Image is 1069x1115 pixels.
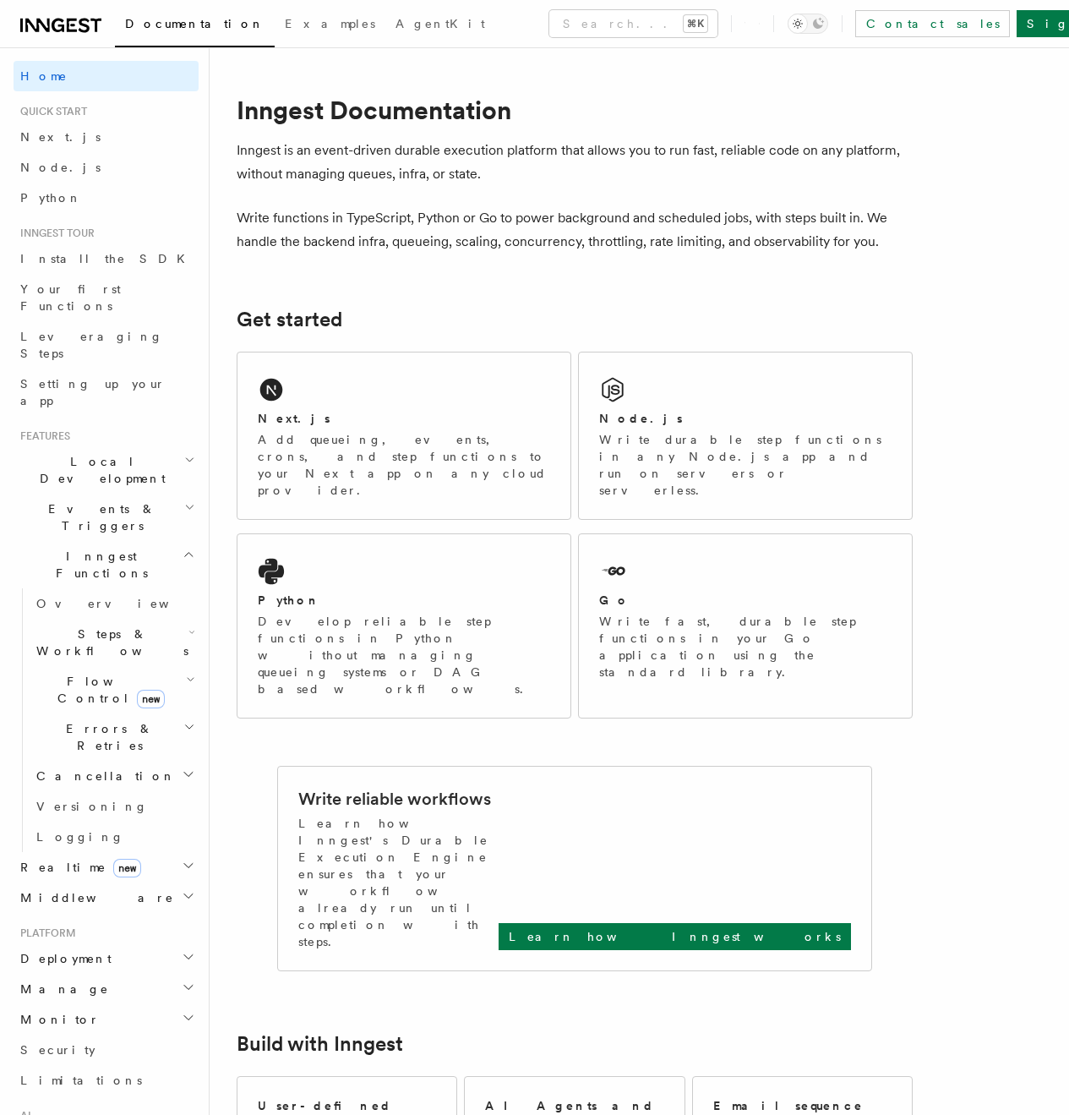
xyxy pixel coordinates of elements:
a: Next.js [14,122,199,152]
span: Cancellation [30,768,176,784]
p: Learn how Inngest's Durable Execution Engine ensures that your workflow already run until complet... [298,815,499,950]
span: Middleware [14,889,174,906]
a: Setting up your app [14,369,199,416]
a: Your first Functions [14,274,199,321]
button: Deployment [14,943,199,974]
span: Platform [14,926,76,940]
button: Flow Controlnew [30,666,199,713]
span: Leveraging Steps [20,330,163,360]
span: Setting up your app [20,377,166,407]
h2: Go [599,592,630,609]
h1: Inngest Documentation [237,95,913,125]
button: Inngest Functions [14,541,199,588]
button: Events & Triggers [14,494,199,541]
a: Learn how Inngest works [499,923,851,950]
span: Overview [36,597,210,610]
span: new [113,859,141,877]
p: Write functions in TypeScript, Python or Go to power background and scheduled jobs, with steps bu... [237,206,913,254]
span: Features [14,429,70,443]
span: Home [20,68,68,85]
span: Flow Control [30,673,186,707]
h2: Node.js [599,410,683,427]
p: Write durable step functions in any Node.js app and run on servers or serverless. [599,431,892,499]
span: Inngest tour [14,227,95,240]
a: Contact sales [855,10,1010,37]
a: Install the SDK [14,243,199,274]
span: Realtime [14,859,141,876]
span: Inngest Functions [14,548,183,582]
span: Monitor [14,1011,100,1028]
kbd: ⌘K [684,15,707,32]
a: Leveraging Steps [14,321,199,369]
h2: Email sequence [713,1097,864,1114]
span: Install the SDK [20,252,195,265]
span: Documentation [125,17,265,30]
span: Python [20,191,82,205]
h2: Python [258,592,320,609]
p: Add queueing, events, crons, and step functions to your Next app on any cloud provider. [258,431,550,499]
span: Logging [36,830,124,844]
a: Security [14,1035,199,1065]
a: Next.jsAdd queueing, events, crons, and step functions to your Next app on any cloud provider. [237,352,571,520]
button: Monitor [14,1004,199,1035]
span: Errors & Retries [30,720,183,754]
span: Steps & Workflows [30,626,188,659]
span: Deployment [14,950,112,967]
a: GoWrite fast, durable step functions in your Go application using the standard library. [578,533,913,719]
a: AgentKit [385,5,495,46]
button: Steps & Workflows [30,619,199,666]
span: Your first Functions [20,282,121,313]
a: Node.jsWrite durable step functions in any Node.js app and run on servers or serverless. [578,352,913,520]
a: PythonDevelop reliable step functions in Python without managing queueing systems or DAG based wo... [237,533,571,719]
span: Manage [14,981,109,997]
span: new [137,690,165,708]
span: Next.js [20,130,101,144]
h2: Next.js [258,410,330,427]
button: Cancellation [30,761,199,791]
span: Local Development [14,453,184,487]
a: Limitations [14,1065,199,1096]
button: Realtimenew [14,852,199,883]
a: Overview [30,588,199,619]
p: Learn how Inngest works [509,928,841,945]
a: Get started [237,308,342,331]
p: Inngest is an event-driven durable execution platform that allows you to run fast, reliable code ... [237,139,913,186]
div: Inngest Functions [14,588,199,852]
span: Quick start [14,105,87,118]
p: Develop reliable step functions in Python without managing queueing systems or DAG based workflows. [258,613,550,697]
button: Local Development [14,446,199,494]
button: Manage [14,974,199,1004]
h2: Write reliable workflows [298,787,491,811]
span: AgentKit [395,17,485,30]
button: Errors & Retries [30,713,199,761]
span: Events & Triggers [14,500,184,534]
p: Write fast, durable step functions in your Go application using the standard library. [599,613,892,680]
button: Toggle dark mode [788,14,828,34]
a: Node.js [14,152,199,183]
a: Examples [275,5,385,46]
a: Build with Inngest [237,1032,403,1056]
button: Search...⌘K [549,10,717,37]
span: Examples [285,17,375,30]
a: Versioning [30,791,199,822]
button: Middleware [14,883,199,913]
span: Versioning [36,800,148,813]
a: Logging [30,822,199,852]
a: Documentation [115,5,275,47]
span: Limitations [20,1074,142,1087]
a: Python [14,183,199,213]
a: Home [14,61,199,91]
span: Security [20,1043,95,1057]
span: Node.js [20,161,101,174]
